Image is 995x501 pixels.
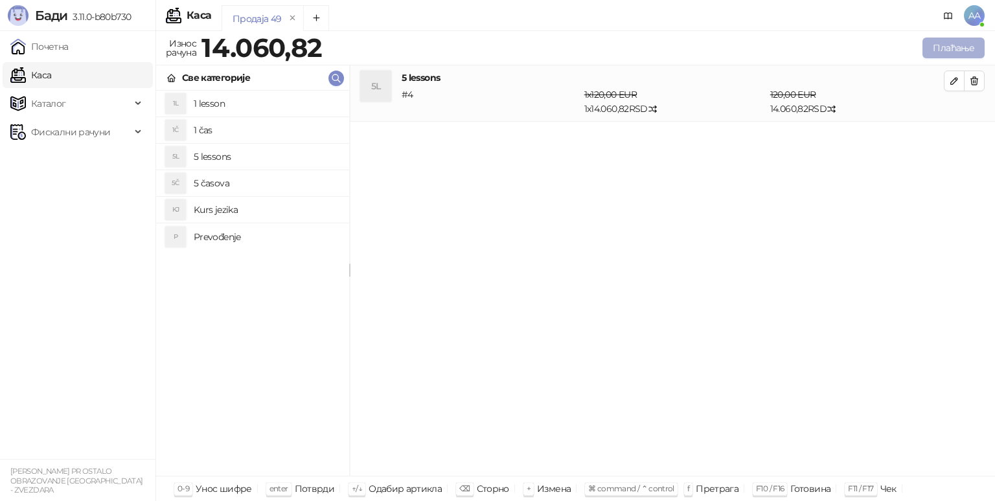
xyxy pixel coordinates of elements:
[165,173,186,194] div: 5Č
[269,484,288,493] span: enter
[790,480,830,497] div: Готовина
[687,484,689,493] span: f
[194,146,339,167] h4: 5 lessons
[588,484,674,493] span: ⌘ command / ⌃ control
[582,87,768,116] div: 1 x 14.060,82 RSD
[964,5,985,26] span: AA
[165,199,186,220] div: KJ
[10,34,69,60] a: Почетна
[165,146,186,167] div: 5L
[196,480,252,497] div: Унос шифре
[756,484,784,493] span: F10 / F16
[165,93,186,114] div: 1L
[187,10,211,21] div: Каса
[201,32,322,63] strong: 14.060,82
[399,87,582,116] div: # 4
[537,480,571,497] div: Измена
[402,71,944,85] h4: 5 lessons
[938,5,959,26] a: Документација
[177,484,189,493] span: 0-9
[770,89,816,100] span: 120,00 EUR
[477,480,509,497] div: Сторно
[352,484,362,493] span: ↑/↓
[696,480,738,497] div: Претрага
[182,71,250,85] div: Све категорије
[165,120,186,140] div: 1Č
[284,13,301,24] button: remove
[369,480,442,497] div: Одабир артикла
[194,173,339,194] h4: 5 časova
[165,227,186,247] div: P
[194,120,339,140] h4: 1 čas
[194,227,339,247] h4: Prevođenje
[768,87,946,116] div: 14.060,82 RSD
[10,467,143,495] small: [PERSON_NAME] PR OSTALO OBRAZOVANJE [GEOGRAPHIC_DATA] - ZVEZDARA
[295,480,335,497] div: Потврди
[31,119,110,145] span: Фискални рачуни
[10,62,51,88] a: Каса
[8,5,29,26] img: Logo
[194,93,339,114] h4: 1 lesson
[67,11,131,23] span: 3.11.0-b80b730
[156,91,349,476] div: grid
[194,199,339,220] h4: Kurs jezika
[584,89,637,100] span: 1 x 120,00 EUR
[303,5,329,31] button: Add tab
[163,35,199,61] div: Износ рачуна
[527,484,531,493] span: +
[35,8,67,23] span: Бади
[459,484,470,493] span: ⌫
[922,38,985,58] button: Плаћање
[880,480,897,497] div: Чек
[360,71,391,102] div: 5L
[233,12,282,26] div: Продаја 49
[848,484,873,493] span: F11 / F17
[31,91,66,117] span: Каталог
